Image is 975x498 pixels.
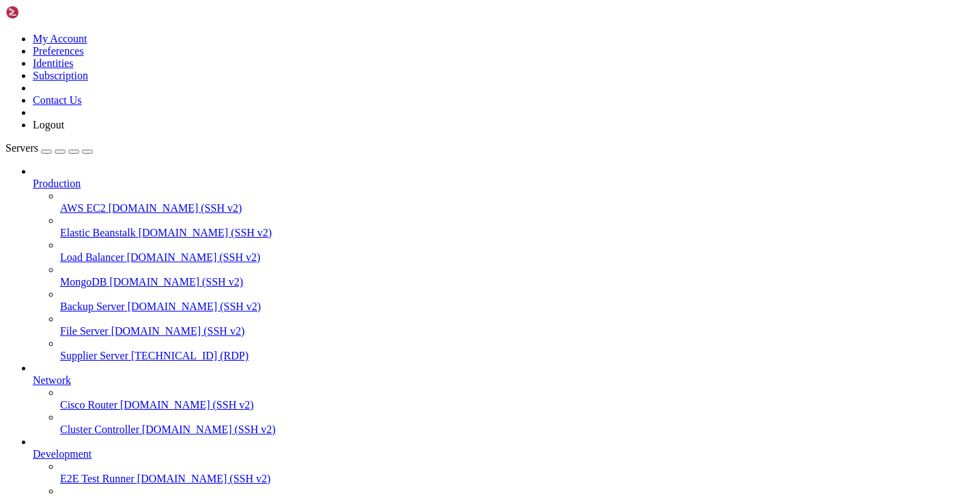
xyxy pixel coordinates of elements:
a: Logout [33,119,64,130]
li: Elastic Beanstalk [DOMAIN_NAME] (SSH v2) [60,215,970,239]
li: Load Balancer [DOMAIN_NAME] (SSH v2) [60,239,970,264]
span: [DOMAIN_NAME] (SSH v2) [142,424,276,435]
a: Load Balancer [DOMAIN_NAME] (SSH v2) [60,251,970,264]
a: E2E Test Runner [DOMAIN_NAME] (SSH v2) [60,473,970,485]
a: Cluster Controller [DOMAIN_NAME] (SSH v2) [60,424,970,436]
span: File Server [60,325,109,337]
li: Cisco Router [DOMAIN_NAME] (SSH v2) [60,387,970,411]
a: My Account [33,33,87,44]
span: Development [33,448,91,460]
a: Supplier Server [TECHNICAL_ID] (RDP) [60,350,970,362]
span: Supplier Server [60,350,128,361]
a: Contact Us [33,94,82,106]
span: Elastic Beanstalk [60,227,136,238]
a: AWS EC2 [DOMAIN_NAME] (SSH v2) [60,202,970,215]
li: Network [33,362,970,436]
span: [DOMAIN_NAME] (SSH v2) [128,301,262,312]
span: Cluster Controller [60,424,139,435]
span: [DOMAIN_NAME] (SSH v2) [109,276,243,288]
span: MongoDB [60,276,107,288]
a: Identities [33,57,74,69]
span: Servers [5,142,38,154]
li: E2E Test Runner [DOMAIN_NAME] (SSH v2) [60,460,970,485]
li: Production [33,165,970,362]
a: Subscription [33,70,88,81]
li: AWS EC2 [DOMAIN_NAME] (SSH v2) [60,190,970,215]
span: Backup Server [60,301,125,312]
span: Production [33,178,81,189]
span: Load Balancer [60,251,124,263]
li: Supplier Server [TECHNICAL_ID] (RDP) [60,337,970,362]
img: Shellngn [5,5,84,19]
span: [DOMAIN_NAME] (SSH v2) [111,325,245,337]
span: [DOMAIN_NAME] (SSH v2) [120,399,254,411]
a: Cisco Router [DOMAIN_NAME] (SSH v2) [60,399,970,411]
li: File Server [DOMAIN_NAME] (SSH v2) [60,313,970,337]
span: E2E Test Runner [60,473,135,484]
a: Network [33,374,970,387]
span: AWS EC2 [60,202,106,214]
span: Network [33,374,71,386]
span: Cisco Router [60,399,117,411]
a: Servers [5,142,93,154]
a: MongoDB [DOMAIN_NAME] (SSH v2) [60,276,970,288]
span: [DOMAIN_NAME] (SSH v2) [139,227,272,238]
li: Backup Server [DOMAIN_NAME] (SSH v2) [60,288,970,313]
li: Cluster Controller [DOMAIN_NAME] (SSH v2) [60,411,970,436]
span: [DOMAIN_NAME] (SSH v2) [137,473,271,484]
a: Elastic Beanstalk [DOMAIN_NAME] (SSH v2) [60,227,970,239]
a: Production [33,178,970,190]
span: [TECHNICAL_ID] (RDP) [131,350,249,361]
a: Backup Server [DOMAIN_NAME] (SSH v2) [60,301,970,313]
a: Development [33,448,970,460]
span: [DOMAIN_NAME] (SSH v2) [109,202,242,214]
li: MongoDB [DOMAIN_NAME] (SSH v2) [60,264,970,288]
span: [DOMAIN_NAME] (SSH v2) [127,251,261,263]
a: File Server [DOMAIN_NAME] (SSH v2) [60,325,970,337]
a: Preferences [33,45,84,57]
